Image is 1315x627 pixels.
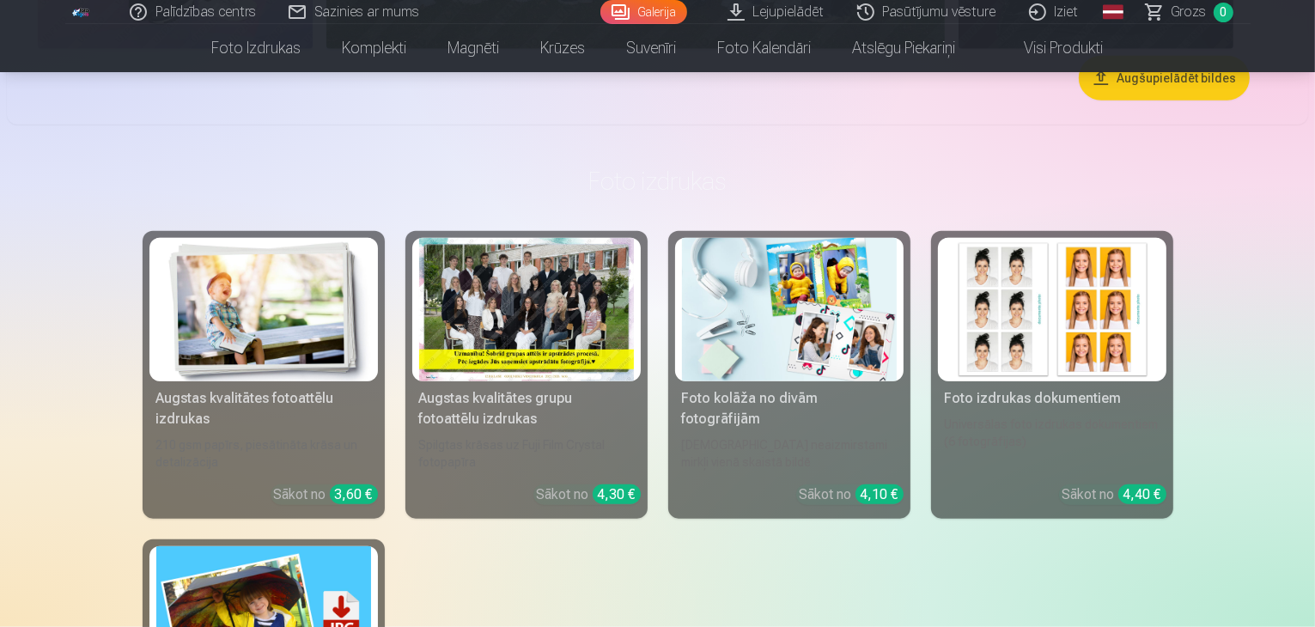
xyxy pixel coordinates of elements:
a: Foto izdrukas [192,24,322,72]
a: Magnēti [428,24,521,72]
img: /fa1 [72,7,91,17]
a: Foto kolāža no divām fotogrāfijāmFoto kolāža no divām fotogrāfijām[DEMOGRAPHIC_DATA] neaizmirstam... [668,231,910,519]
div: Augstas kvalitātes grupu fotoattēlu izdrukas [412,388,641,429]
div: Universālas foto izdrukas dokumentiem (6 fotogrāfijas) [938,416,1166,471]
a: Augstas kvalitātes fotoattēlu izdrukasAugstas kvalitātes fotoattēlu izdrukas210 gsm papīrs, piesā... [143,231,385,519]
a: Augstas kvalitātes grupu fotoattēlu izdrukasSpilgtas krāsas uz Fuji Film Crystal fotopapīraSākot ... [405,231,648,519]
div: 3,60 € [330,484,378,504]
a: Krūzes [521,24,606,72]
div: [DEMOGRAPHIC_DATA] neaizmirstami mirkļi vienā skaistā bildē [675,436,904,471]
h3: Foto izdrukas [156,166,1160,197]
div: Sākot no [274,484,378,505]
img: Foto izdrukas dokumentiem [945,238,1160,381]
div: 210 gsm papīrs, piesātināta krāsa un detalizācija [149,436,378,471]
a: Visi produkti [977,24,1124,72]
a: Suvenīri [606,24,697,72]
a: Foto kalendāri [697,24,832,72]
div: Sākot no [800,484,904,505]
img: Augstas kvalitātes fotoattēlu izdrukas [156,238,371,381]
span: Grozs [1172,2,1207,22]
div: Foto izdrukas dokumentiem [938,388,1166,409]
img: Foto kolāža no divām fotogrāfijām [682,238,897,381]
div: Sākot no [537,484,641,505]
button: Augšupielādēt bildes [1079,56,1250,100]
div: Sākot no [1062,484,1166,505]
span: 0 [1214,3,1233,22]
div: 4,40 € [1118,484,1166,504]
a: Atslēgu piekariņi [832,24,977,72]
div: Spilgtas krāsas uz Fuji Film Crystal fotopapīra [412,436,641,471]
div: 4,30 € [593,484,641,504]
div: Augstas kvalitātes fotoattēlu izdrukas [149,388,378,429]
div: 4,10 € [855,484,904,504]
a: Komplekti [322,24,428,72]
a: Foto izdrukas dokumentiemFoto izdrukas dokumentiemUniversālas foto izdrukas dokumentiem (6 fotogr... [931,231,1173,519]
div: Foto kolāža no divām fotogrāfijām [675,388,904,429]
